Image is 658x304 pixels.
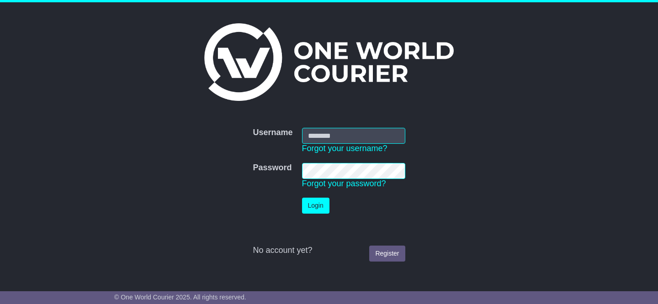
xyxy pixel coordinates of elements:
[204,23,454,101] img: One World
[302,179,386,188] a: Forgot your password?
[369,246,405,262] a: Register
[302,144,387,153] a: Forgot your username?
[253,128,292,138] label: Username
[253,246,405,256] div: No account yet?
[302,198,329,214] button: Login
[253,163,292,173] label: Password
[114,294,246,301] span: © One World Courier 2025. All rights reserved.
